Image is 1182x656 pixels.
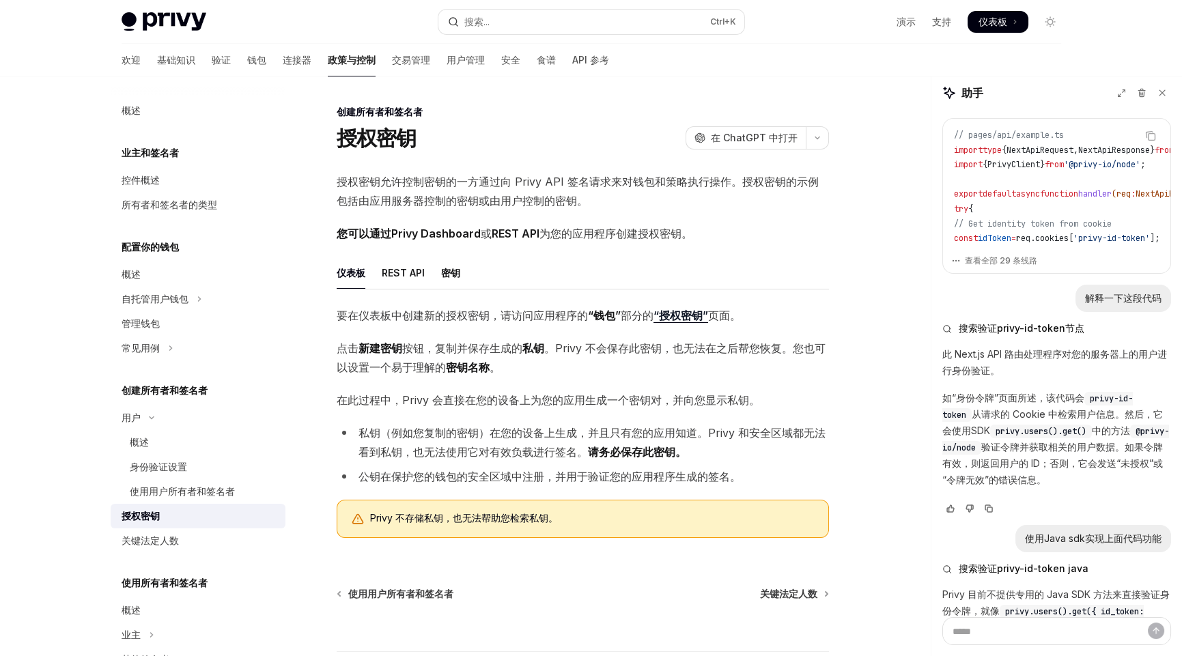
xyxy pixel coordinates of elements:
span: import [954,145,983,156]
font: 密钥 [441,267,460,279]
font: 或 [481,227,492,240]
button: 切换自托管用户钱包部分 [111,287,285,311]
font: 钱包 [247,54,266,66]
font: API 参考 [572,54,609,66]
button: 搜索验证privy-id-token节点 [942,322,1171,335]
font: 支持 [932,16,951,27]
span: idToken [978,233,1011,244]
font: 授权密钥允许控制密钥的一方通过向 Privy API 签名请求来对钱包和策略执行操作。授权密钥的示例包括由应用服务器控制的密钥或由用户控制的密钥。 [337,175,819,208]
span: : [1131,188,1136,199]
span: ]; [1150,233,1159,244]
a: 控件概述 [111,168,285,192]
a: 使用用户所有者和签名者 [111,479,285,504]
span: try [954,203,968,214]
font: 创建所有者和签名者 [122,384,208,396]
span: import [954,159,983,170]
font: 演示 [897,16,916,27]
span: type [983,145,1002,156]
span: // Get identity token from cookie [954,218,1112,229]
span: , [1073,145,1078,156]
font: 。 [490,360,501,374]
font: 控件概述 [122,174,160,186]
font: REST API [492,227,539,240]
button: 切换常见用例部分 [111,336,285,360]
button: 搜索验证privy-id-token java [942,562,1171,575]
a: 身份验证设置 [111,455,285,479]
font: 使用所有者和签名者 [122,577,208,588]
a: 钱包 [247,44,266,76]
span: { [1002,145,1007,156]
font: 食谱 [537,54,556,66]
span: @privy-io/node [942,426,1169,453]
a: 验证 [212,44,231,76]
a: 仪表板 [968,11,1028,33]
font: 。Privy 不会保存此密钥，也无法在之后帮您恢复。您也可以设置一个易于理解的 [337,341,826,374]
span: ( [1112,188,1116,199]
font: 欢迎 [122,54,141,66]
font: 概述 [122,268,141,280]
font: 概述 [122,604,141,616]
font: 搜索验证privy-id-token java [959,562,1088,574]
span: from [1045,159,1064,170]
button: 切换所有者部分 [111,623,285,647]
font: 页面。 [708,309,741,322]
span: export [954,188,983,199]
font: 点击 [337,341,358,355]
font: 中的方法 [1092,425,1130,436]
a: “授权密钥” [653,309,708,323]
font: 私钥（例如您复制的密钥）在您的设备上生成，并且只有您的应用知道。Privy 和安全区域都无法看到私钥，也无法使用它对有效负载进行签名。 [358,426,826,459]
font: 密钥名称 [446,360,490,374]
font: 所有者和签名者的类型 [122,199,217,210]
font: 助手 [961,86,983,100]
a: 欢迎 [122,44,141,76]
font: 公钥在保护您的钱包的安全区域中注册，并用于验证您的应用程序生成的签名。 [358,470,741,483]
img: 灯光标志 [122,12,206,31]
font: 授权密钥 [122,510,160,522]
span: } [1040,159,1045,170]
a: 使用用户所有者和签名者 [338,587,453,601]
a: 安全 [501,44,520,76]
font: 关键法定人数 [760,588,817,599]
font: 。 [681,227,692,240]
a: 食谱 [537,44,556,76]
font: 仪表板 [979,16,1007,27]
font: 为您的应用程序创建授权密钥 [539,227,681,240]
a: 概述 [111,98,285,123]
a: 关键法定人数 [111,528,285,553]
font: 验证 [212,54,231,66]
font: 常见用例 [122,342,160,354]
font: 连接器 [283,54,311,66]
font: 在此过程中，Privy 会直接在您的设备上为您的应用生成一个密钥对，并向您显示私钥。 [337,393,760,407]
a: 连接器 [283,44,311,76]
font: 政策与控制 [328,54,376,66]
span: cookies [1035,233,1069,244]
span: handler [1078,188,1112,199]
font: 解释一下这段代码 [1085,292,1162,304]
textarea: 提问... [942,617,1171,645]
font: 查看全部 29 条线路 [965,255,1037,266]
font: 私钥 [522,341,544,355]
font: Privy 不存储私钥，也无法帮助您检索私钥。 [370,512,558,524]
button: 切换暗模式 [1039,11,1061,33]
span: req [1016,233,1030,244]
font: 按钮，复制并保存生成的 [402,341,522,355]
a: 授权密钥 [111,504,285,528]
font: 用户管理 [447,54,485,66]
font: 您可以通过Privy Dashboard [337,227,481,240]
span: 'privy-id-token' [1073,233,1150,244]
button: 投票认为回应很好 [942,502,959,515]
button: 查看全部 29 条线路 [951,251,1162,270]
button: 打开搜索 [438,10,744,34]
font: 在 ChatGPT 中打开 [711,132,798,143]
font: 自托管用户钱包 [122,293,188,304]
span: NextApiRequest [1007,145,1073,156]
font: 搜索验证privy-id-token节点 [959,322,1084,334]
span: async [1016,188,1040,199]
span: PrivyClient [987,159,1040,170]
svg: 警告 [351,513,365,526]
a: 关键法定人数 [760,587,828,601]
a: 管理钱包 [111,311,285,336]
span: [ [1069,233,1073,244]
font: 业主 [122,629,141,640]
font: 用户 [122,412,141,423]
